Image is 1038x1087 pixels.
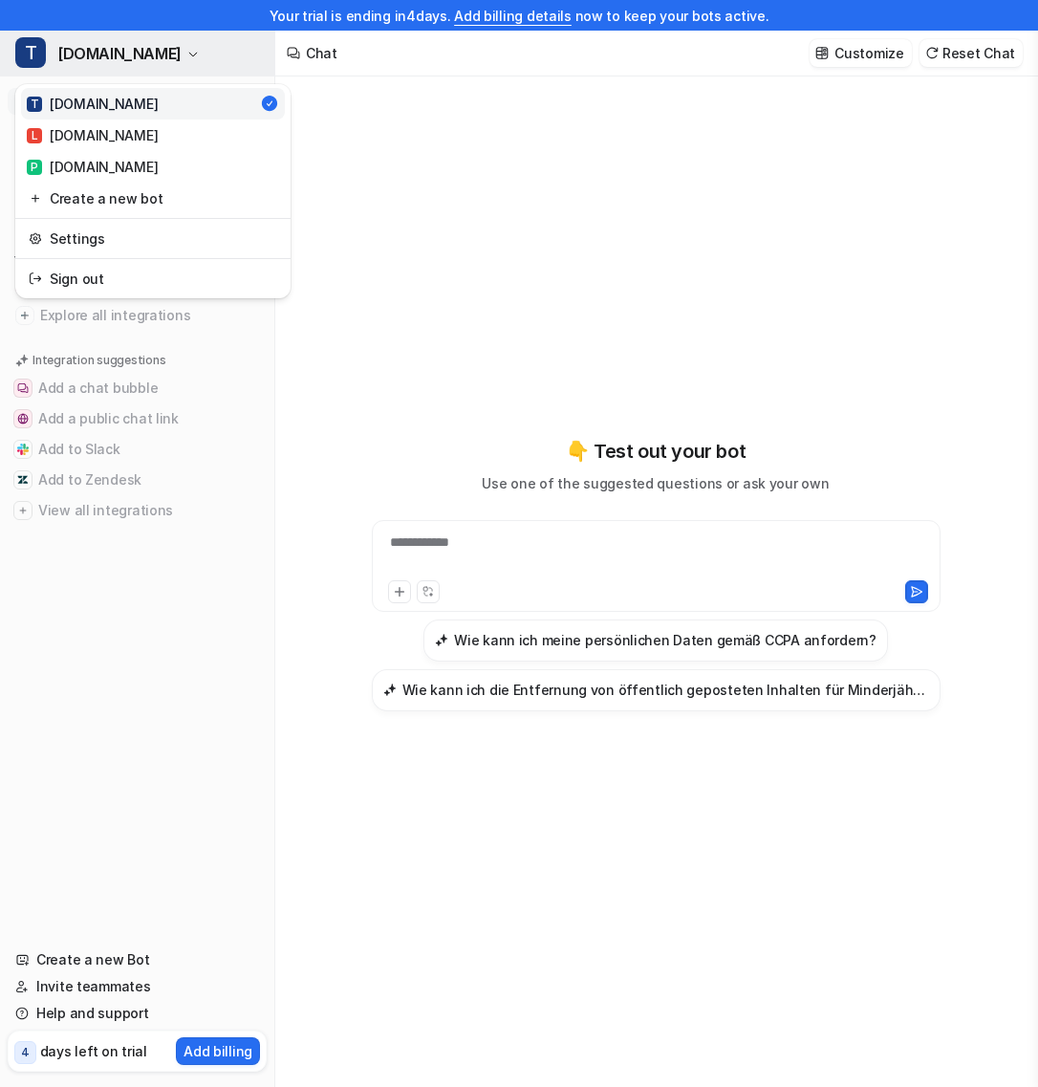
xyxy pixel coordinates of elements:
[21,263,285,294] a: Sign out
[27,94,158,114] div: [DOMAIN_NAME]
[15,37,46,68] span: T
[27,97,42,112] span: T
[29,228,42,249] img: reset
[27,128,42,143] span: L
[29,269,42,289] img: reset
[27,157,158,177] div: [DOMAIN_NAME]
[29,188,42,208] img: reset
[57,40,182,67] span: [DOMAIN_NAME]
[27,125,158,145] div: [DOMAIN_NAME]
[15,84,291,298] div: T[DOMAIN_NAME]
[21,223,285,254] a: Settings
[27,160,42,175] span: P
[21,183,285,214] a: Create a new bot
